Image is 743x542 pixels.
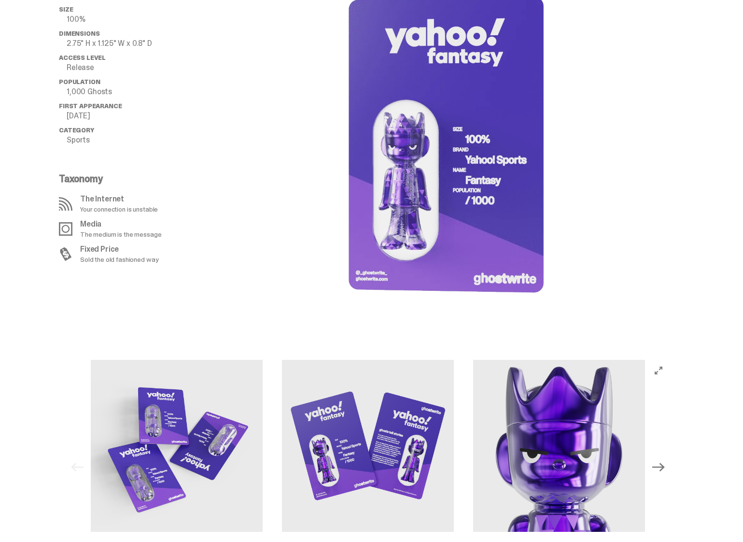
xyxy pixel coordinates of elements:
img: Yahoo-MG-2.png [282,360,454,532]
p: Taxonomy [59,174,208,184]
p: The medium is the message [80,231,162,238]
span: Category [59,126,94,134]
p: 1,000 Ghosts [67,88,213,96]
img: Yahoo-MG-1.png [91,360,263,532]
p: Sold the old fashioned way [80,256,158,263]
p: Release [67,64,213,71]
span: Access Level [59,54,106,62]
img: Yahoo-MG-3.png [473,360,645,532]
span: First Appearance [59,102,122,110]
p: Media [80,220,162,228]
button: Next [648,456,669,478]
span: Dimensions [59,29,99,38]
p: [DATE] [67,112,213,120]
p: 100% [67,15,213,23]
p: Fixed Price [80,245,158,253]
p: The Internet [80,195,158,203]
p: Your connection is unstable [80,206,158,213]
p: 2.75" H x 1.125" W x 0.8" D [67,40,213,47]
span: Population [59,78,100,86]
p: Sports [67,136,213,144]
span: Size [59,5,73,14]
button: View full-screen [653,365,664,376]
